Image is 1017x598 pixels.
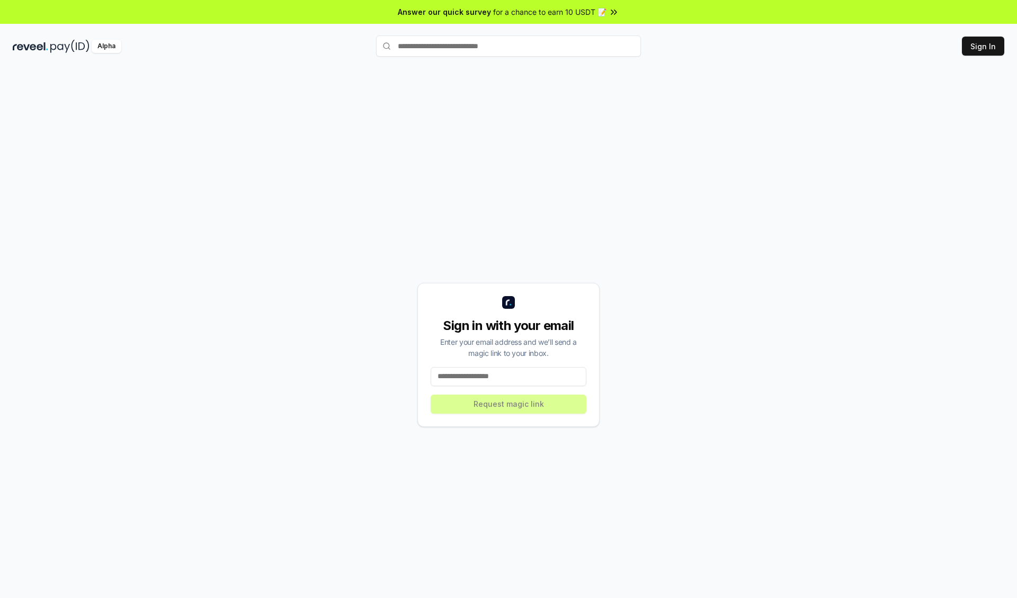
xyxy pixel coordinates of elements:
img: pay_id [50,40,90,53]
img: logo_small [502,296,515,309]
img: reveel_dark [13,40,48,53]
div: Sign in with your email [431,317,586,334]
span: for a chance to earn 10 USDT 📝 [493,6,606,17]
button: Sign In [962,37,1004,56]
span: Answer our quick survey [398,6,491,17]
div: Alpha [92,40,121,53]
div: Enter your email address and we’ll send a magic link to your inbox. [431,336,586,359]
